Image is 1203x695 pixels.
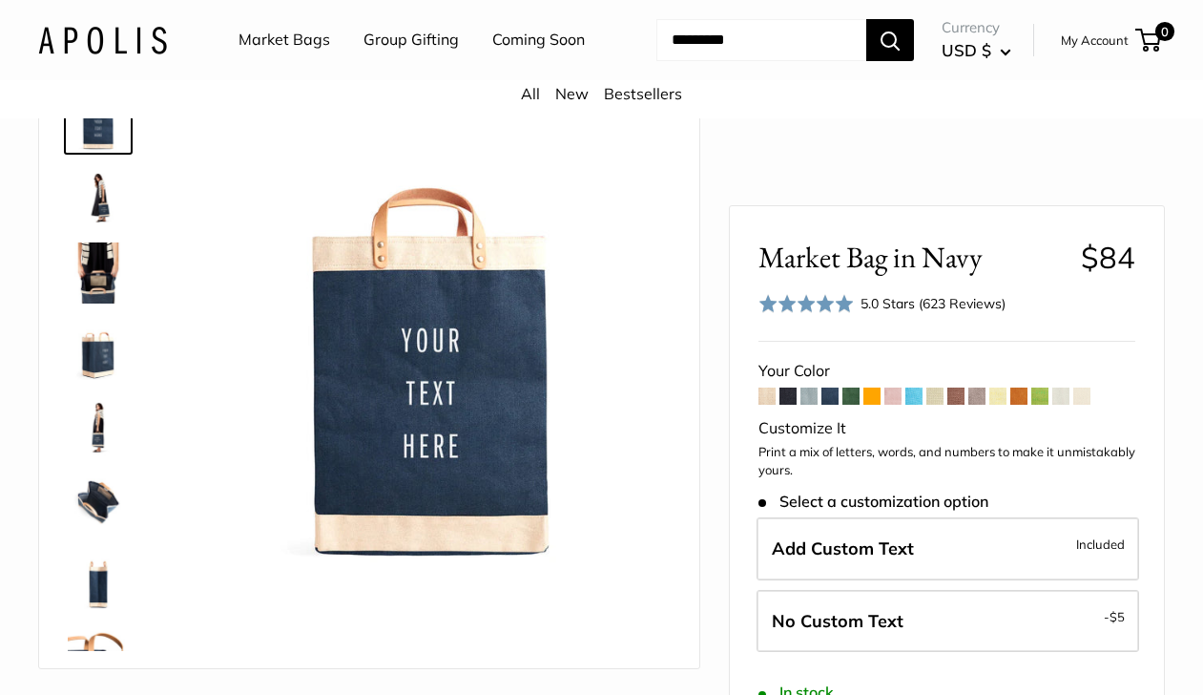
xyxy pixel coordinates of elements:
img: Market Bag in Navy [68,548,129,609]
p: Print a mix of letters, words, and numbers to make it unmistakably yours. [758,443,1135,480]
button: Search [866,19,914,61]
span: Select a customization option [758,493,988,511]
a: Market Bag in Navy [64,621,133,689]
img: Apolis [38,26,167,53]
a: All [521,84,540,103]
a: Market Bag in Navy [64,468,133,537]
a: Market Bag in Navy [64,391,133,460]
span: USD $ [942,40,991,60]
a: Market Bag in Navy [64,239,133,307]
a: Market Bag in Navy [64,544,133,613]
span: - [1104,605,1125,628]
label: Add Custom Text [757,517,1139,580]
a: Group Gifting [363,26,459,54]
div: Customize It [758,414,1135,443]
a: Market Bag in Navy [64,86,133,155]
img: Market Bag in Navy [68,319,129,380]
span: Currency [942,14,1011,41]
label: Leave Blank [757,590,1139,653]
div: 5.0 Stars (623 Reviews) [861,293,1006,314]
button: USD $ [942,35,1011,66]
a: Market Bag in Navy [64,315,133,384]
span: Add Custom Text [772,537,914,559]
a: New [555,84,589,103]
a: Bestsellers [604,84,682,103]
a: Coming Soon [492,26,585,54]
div: Your Color [758,357,1135,386]
a: 0 [1137,29,1161,52]
img: Market Bag in Navy [192,90,671,569]
a: My Account [1061,29,1129,52]
input: Search... [656,19,866,61]
a: Market Bags [239,26,330,54]
span: Included [1076,533,1125,556]
span: No Custom Text [772,610,903,632]
span: $5 [1110,609,1125,624]
span: 0 [1155,22,1174,41]
img: Market Bag in Navy [68,242,129,304]
span: $84 [1081,239,1135,276]
a: Market Bag in Navy [64,162,133,231]
img: Market Bag in Navy [68,166,129,227]
iframe: Sign Up via Text for Offers [15,622,204,680]
img: Market Bag in Navy [68,90,129,151]
img: Market Bag in Navy [68,472,129,533]
div: 5.0 Stars (623 Reviews) [758,290,1006,318]
span: Market Bag in Navy [758,240,1067,275]
img: Market Bag in Navy [68,395,129,456]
